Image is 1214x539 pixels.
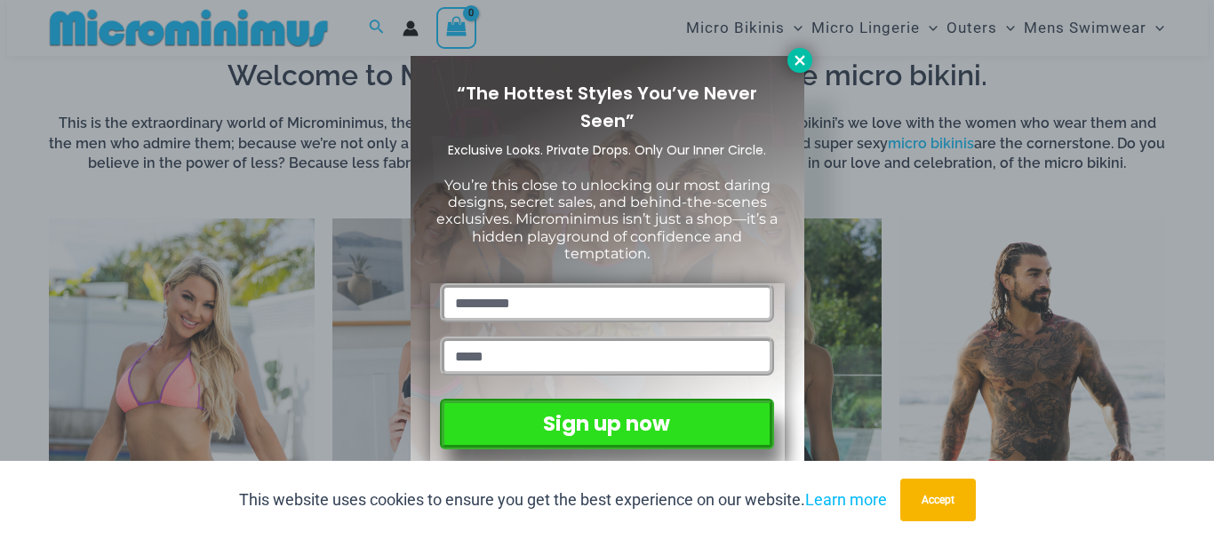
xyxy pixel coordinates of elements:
[457,81,757,133] span: “The Hottest Styles You’ve Never Seen”
[440,399,773,449] button: Sign up now
[239,487,887,513] p: This website uses cookies to ensure you get the best experience on our website.
[787,48,812,73] button: Close
[448,141,766,159] span: Exclusive Looks. Private Drops. Only Our Inner Circle.
[436,177,778,262] span: You’re this close to unlocking our most daring designs, secret sales, and behind-the-scenes exclu...
[900,479,976,521] button: Accept
[805,490,887,509] a: Learn more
